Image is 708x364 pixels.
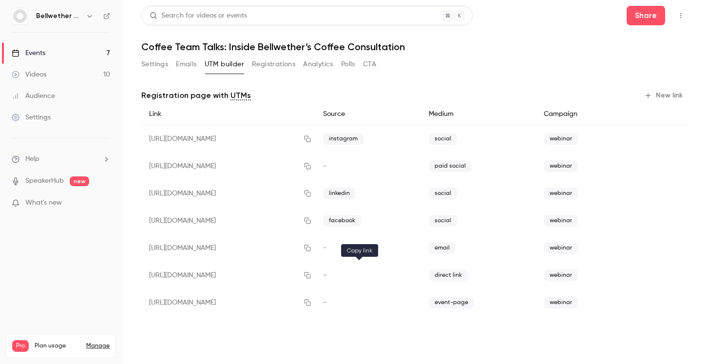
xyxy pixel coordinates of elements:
[36,11,82,21] h6: Bellwether Coffee
[141,125,315,153] div: [URL][DOMAIN_NAME]
[536,103,630,125] div: Campaign
[252,57,295,72] button: Registrations
[141,180,315,207] div: [URL][DOMAIN_NAME]
[150,11,247,21] div: Search for videos or events
[421,103,536,125] div: Medium
[12,340,29,352] span: Pro
[176,57,196,72] button: Emails
[627,6,665,25] button: Share
[323,133,364,145] span: instagram
[12,70,46,79] div: Videos
[323,188,356,199] span: linkedin
[341,57,355,72] button: Polls
[141,207,315,234] div: [URL][DOMAIN_NAME]
[141,234,315,262] div: [URL][DOMAIN_NAME]
[141,103,315,125] div: Link
[12,8,28,24] img: Bellwether Coffee
[35,342,80,350] span: Plan usage
[429,215,457,227] span: social
[544,269,578,281] span: webinar
[12,113,51,122] div: Settings
[25,154,39,164] span: Help
[544,160,578,172] span: webinar
[544,188,578,199] span: webinar
[323,215,361,227] span: facebook
[323,299,326,306] span: -
[230,90,251,101] a: UTMs
[86,342,110,350] a: Manage
[323,245,326,251] span: -
[640,88,689,103] button: New link
[544,242,578,254] span: webinar
[70,176,89,186] span: new
[315,103,421,125] div: Source
[363,57,376,72] button: CTA
[429,133,457,145] span: social
[25,176,64,186] a: SpeakerHub
[429,242,456,254] span: email
[141,153,315,180] div: [URL][DOMAIN_NAME]
[429,160,472,172] span: paid social
[12,48,45,58] div: Events
[544,133,578,145] span: webinar
[141,262,315,289] div: [URL][DOMAIN_NAME]
[429,269,468,281] span: direct link
[141,289,315,316] div: [URL][DOMAIN_NAME]
[544,215,578,227] span: webinar
[12,154,110,164] li: help-dropdown-opener
[141,41,689,53] h1: Coffee Team Talks: Inside Bellwether’s Coffee Consultation
[323,272,326,279] span: -
[98,199,110,208] iframe: Noticeable Trigger
[429,297,474,308] span: event-page
[12,91,55,101] div: Audience
[303,57,333,72] button: Analytics
[323,163,326,170] span: -
[544,297,578,308] span: webinar
[429,188,457,199] span: social
[25,198,62,208] span: What's new
[205,57,244,72] button: UTM builder
[141,57,168,72] button: Settings
[141,90,251,101] p: Registration page with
